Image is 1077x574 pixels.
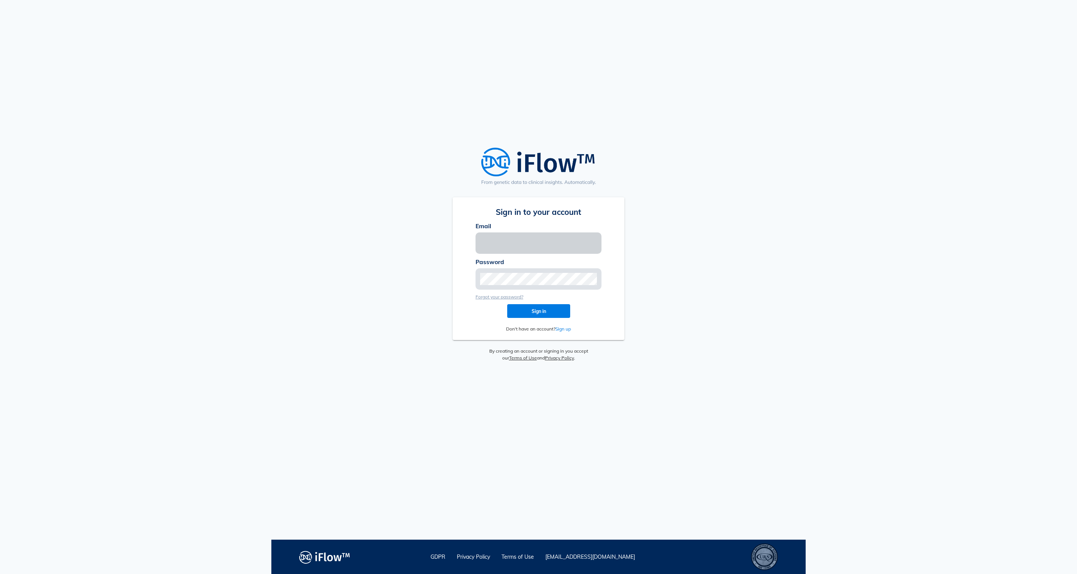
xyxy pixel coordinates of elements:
[496,206,581,218] span: Sign in to your account
[476,294,523,300] span: Forgot your password?
[457,553,490,560] a: Privacy Policy
[481,148,596,185] img: iFlow Logo
[507,304,570,318] button: Sign in
[476,222,491,230] span: Email
[482,340,596,369] div: By creating an account or signing in you accept our and .
[299,548,350,566] img: logo
[1039,536,1068,565] iframe: Drift Widget Chat Controller
[751,543,778,570] div: ISO 13485 – Quality Management System
[476,258,504,266] span: Password
[545,553,635,560] a: [EMAIL_ADDRESS][DOMAIN_NAME]
[506,326,571,332] a: Don't have an account?Sign up
[555,326,571,332] span: Sign up
[430,553,445,560] a: GDPR
[501,553,534,560] a: Terms of Use
[513,308,564,314] span: Sign in
[545,355,574,361] a: Privacy Policy
[509,355,537,361] a: Terms of Use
